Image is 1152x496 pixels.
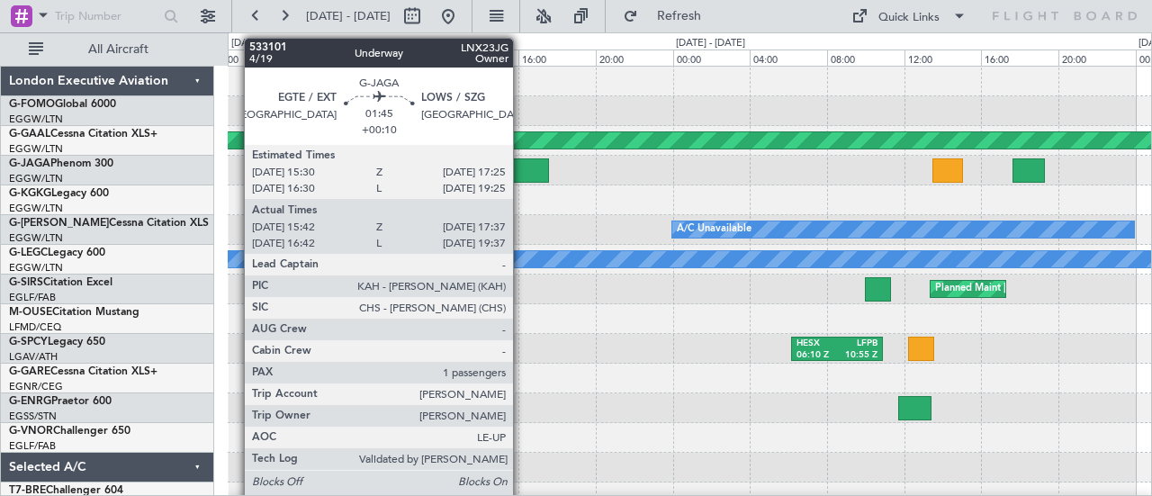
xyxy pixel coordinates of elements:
div: 06:10 Z [796,349,837,362]
a: EGGW/LTN [9,172,63,185]
div: 08:00 [364,50,442,66]
input: Trip Number [55,3,158,30]
button: All Aircraft [20,35,195,64]
div: 00:00 [673,50,751,66]
a: G-LEGCLegacy 600 [9,248,105,258]
div: LFPB [837,338,877,350]
a: G-GAALCessna Citation XLS+ [9,129,157,140]
div: 08:00 [827,50,904,66]
button: Quick Links [842,2,976,31]
a: T7-BREChallenger 604 [9,485,123,496]
span: G-ENRG [9,396,51,407]
div: 10:55 Z [837,349,877,362]
span: M-OUSE [9,307,52,318]
a: G-KGKGLegacy 600 [9,188,109,199]
a: EGGW/LTN [9,202,63,215]
span: T7-BRE [9,485,46,496]
a: G-VNORChallenger 650 [9,426,130,437]
div: 04:00 [287,50,364,66]
span: G-KGKG [9,188,51,199]
div: Quick Links [878,9,940,27]
div: A/C Unavailable [677,216,751,243]
a: EGLF/FAB [9,439,56,453]
span: G-SPCY [9,337,48,347]
a: G-ENRGPraetor 600 [9,396,112,407]
div: HESX [796,338,837,350]
a: M-OUSECitation Mustang [9,307,139,318]
a: LGAV/ATH [9,350,58,364]
div: 20:00 [596,50,673,66]
a: EGGW/LTN [9,261,63,275]
span: [DATE] - [DATE] [306,8,391,24]
div: 04:00 [750,50,827,66]
a: G-SPCYLegacy 650 [9,337,105,347]
span: G-LEGC [9,248,48,258]
a: EGGW/LTN [9,231,63,245]
span: G-[PERSON_NAME] [9,218,109,229]
div: 12:00 [442,50,519,66]
a: G-GARECessna Citation XLS+ [9,366,157,377]
div: [DATE] - [DATE] [231,36,301,51]
span: G-GARE [9,366,50,377]
a: G-SIRSCitation Excel [9,277,112,288]
span: G-VNOR [9,426,53,437]
span: G-JAGA [9,158,50,169]
span: G-FOMO [9,99,55,110]
a: G-FOMOGlobal 6000 [9,99,116,110]
a: LFMD/CEQ [9,320,61,334]
span: Refresh [642,10,717,23]
div: 00:00 [211,50,288,66]
span: All Aircraft [47,43,190,56]
span: G-SIRS [9,277,43,288]
button: Refresh [615,2,723,31]
a: EGLF/FAB [9,291,56,304]
div: [DATE] - [DATE] [676,36,745,51]
a: EGSS/STN [9,410,57,423]
span: G-GAAL [9,129,50,140]
a: G-[PERSON_NAME]Cessna Citation XLS [9,218,209,229]
div: 20:00 [1058,50,1136,66]
a: EGGW/LTN [9,142,63,156]
a: G-JAGAPhenom 300 [9,158,113,169]
div: 16:00 [518,50,596,66]
a: EGNR/CEG [9,380,63,393]
div: 16:00 [981,50,1058,66]
a: EGGW/LTN [9,113,63,126]
div: 12:00 [904,50,982,66]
